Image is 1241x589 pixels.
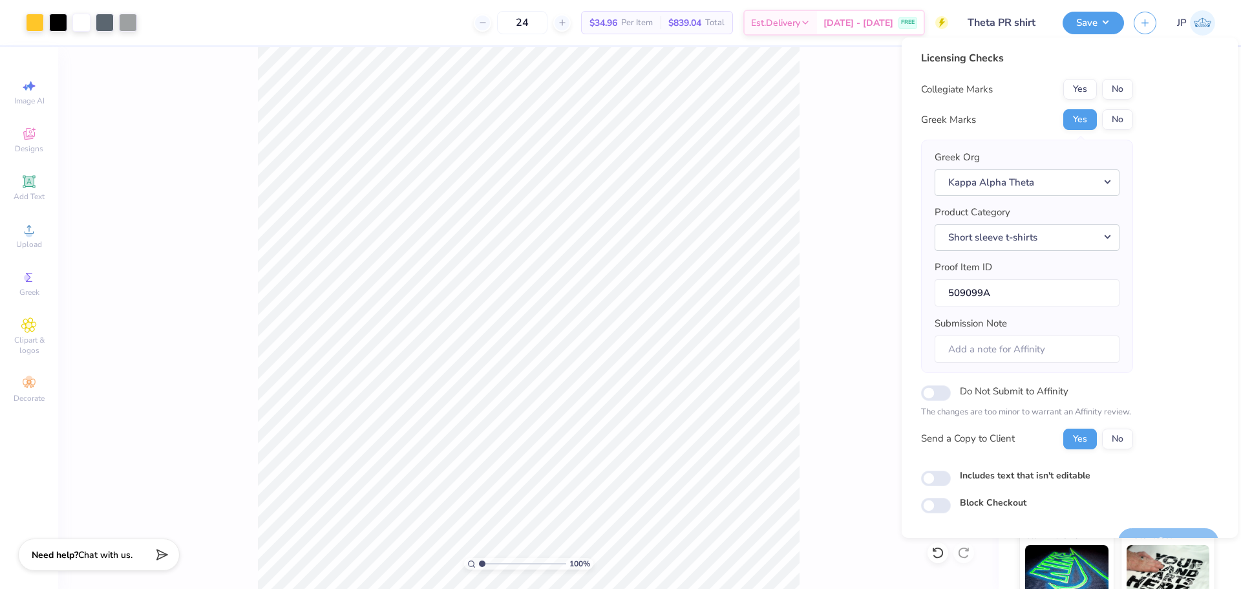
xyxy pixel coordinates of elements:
input: Untitled Design [958,10,1053,36]
label: Submission Note [935,316,1007,331]
button: No [1102,429,1133,449]
span: Designs [15,144,43,154]
button: No [1102,79,1133,100]
span: Decorate [14,393,45,403]
label: Product Category [935,205,1010,220]
button: No [1102,109,1133,130]
span: 100 % [569,558,590,570]
input: Add a note for Affinity [935,336,1119,363]
button: Kappa Alpha Theta [935,169,1119,196]
span: Total [705,16,725,30]
label: Proof Item ID [935,260,992,275]
span: [DATE] - [DATE] [823,16,893,30]
button: Yes [1063,109,1097,130]
button: Save [1063,12,1124,34]
span: $34.96 [589,16,617,30]
input: – – [497,11,547,34]
a: JP [1177,10,1215,36]
label: Block Checkout [960,496,1026,509]
button: Short sleeve t-shirts [935,224,1119,251]
span: Image AI [14,96,45,106]
img: John Paul Torres [1190,10,1215,36]
span: Add Text [14,191,45,202]
span: Per Item [621,16,653,30]
div: Collegiate Marks [921,82,993,97]
button: Yes [1063,79,1097,100]
span: FREE [901,18,915,27]
span: Clipart & logos [6,335,52,356]
span: Chat with us. [78,549,133,561]
div: Send a Copy to Client [921,431,1015,446]
strong: Need help? [32,549,78,561]
label: Includes text that isn't editable [960,469,1090,482]
label: Greek Org [935,150,980,165]
span: Upload [16,239,42,250]
span: JP [1177,16,1187,30]
p: The changes are too minor to warrant an Affinity review. [921,406,1133,419]
button: Yes [1063,429,1097,449]
span: Est. Delivery [751,16,800,30]
div: Licensing Checks [921,50,1133,66]
span: $839.04 [668,16,701,30]
label: Do Not Submit to Affinity [960,383,1068,400]
span: Greek [19,287,39,297]
div: Greek Marks [921,112,976,127]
